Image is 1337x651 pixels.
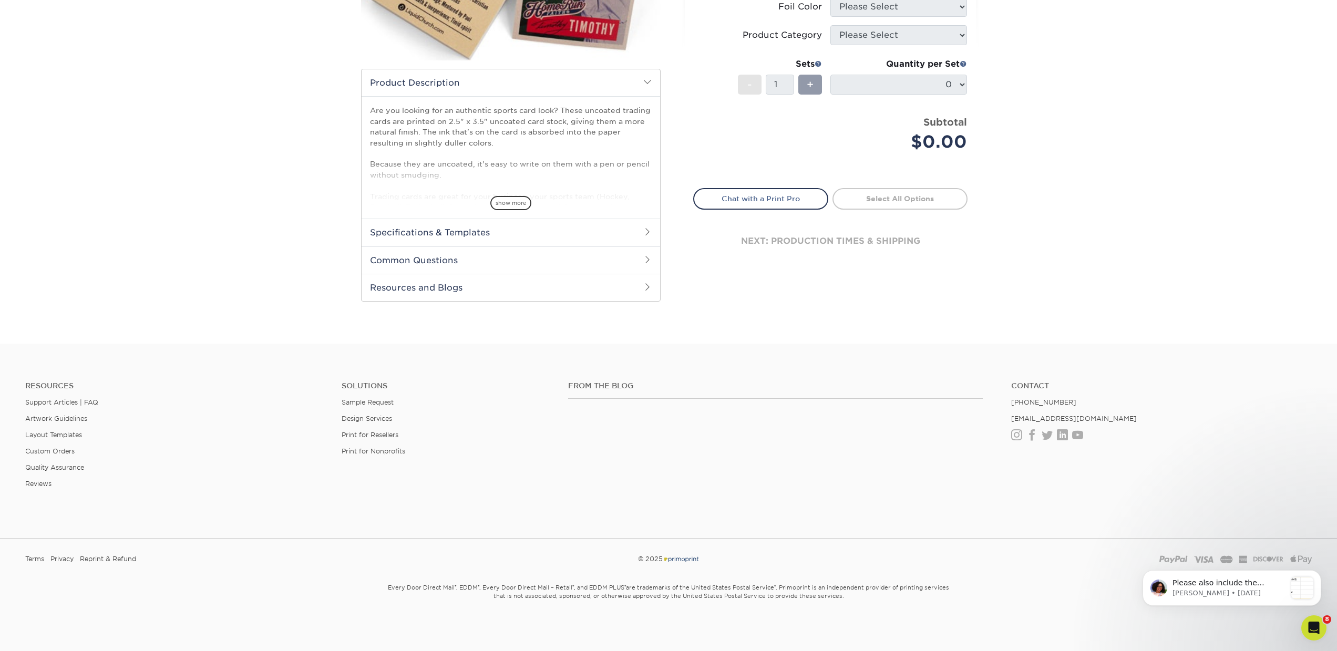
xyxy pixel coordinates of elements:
[25,431,82,439] a: Layout Templates
[362,219,660,246] h2: Specifications & Templates
[25,447,75,455] a: Custom Orders
[478,584,479,589] sup: ®
[362,69,660,96] h2: Product Description
[830,58,967,70] div: Quantity per Set
[25,463,84,471] a: Quality Assurance
[1011,381,1312,390] a: Contact
[747,77,752,92] span: -
[624,584,626,589] sup: ®
[1301,615,1326,640] iframe: Intercom live chat
[370,105,652,223] p: Are you looking for an authentic sports card look? These uncoated trading cards are printed on 2....
[455,584,456,589] sup: ®
[572,584,574,589] sup: ®
[807,77,814,92] span: +
[1127,549,1337,623] iframe: Intercom notifications message
[838,129,967,154] div: $0.00
[342,431,398,439] a: Print for Resellers
[342,381,552,390] h4: Solutions
[778,1,822,13] div: Foil Color
[1011,398,1076,406] a: [PHONE_NUMBER]
[25,415,87,422] a: Artwork Guidelines
[490,196,531,210] span: show more
[362,274,660,301] h2: Resources and Blogs
[80,551,136,567] a: Reprint & Refund
[342,415,392,422] a: Design Services
[342,447,405,455] a: Print for Nonprofits
[362,246,660,274] h2: Common Questions
[693,210,968,273] div: next: production times & shipping
[693,188,828,209] a: Chat with a Print Pro
[1011,415,1137,422] a: [EMAIL_ADDRESS][DOMAIN_NAME]
[25,551,44,567] a: Terms
[25,398,98,406] a: Support Articles | FAQ
[774,584,776,589] sup: ®
[923,116,967,128] strong: Subtotal
[568,381,983,390] h4: From the Blog
[342,398,394,406] a: Sample Request
[50,551,74,567] a: Privacy
[1323,615,1331,624] span: 8
[832,188,968,209] a: Select All Options
[663,555,700,563] img: Primoprint
[25,480,52,488] a: Reviews
[25,381,326,390] h4: Resources
[361,580,976,626] small: Every Door Direct Mail , EDDM , Every Door Direct Mail – Retail , and EDDM PLUS are trademarks of...
[743,29,822,42] div: Product Category
[738,58,822,70] div: Sets
[451,551,886,567] div: © 2025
